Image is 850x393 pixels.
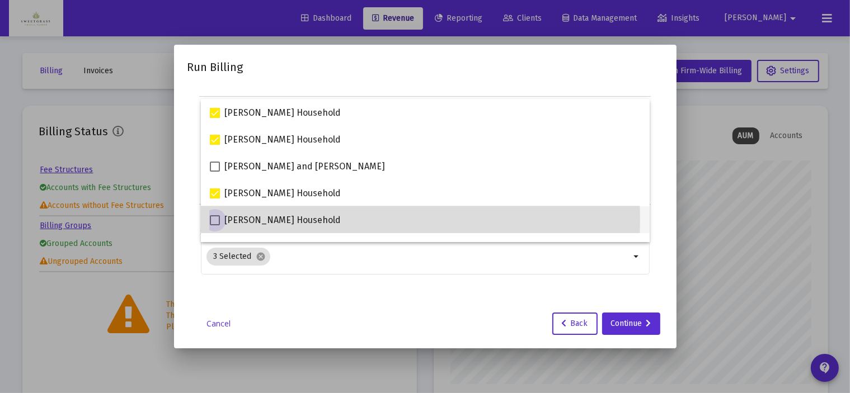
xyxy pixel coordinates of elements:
span: Back [562,319,588,328]
mat-icon: arrow_drop_down [630,250,644,263]
span: [PERSON_NAME] Household [224,106,341,120]
h2: Run Billing [187,58,243,76]
mat-chip: 3 Selected [206,248,270,266]
span: [PERSON_NAME] and [PERSON_NAME] [224,160,385,173]
button: Continue [602,312,660,335]
button: Back [552,312,598,335]
a: Cancel [191,318,247,329]
span: [PERSON_NAME] Household [224,240,341,254]
span: [PERSON_NAME] Household [224,187,341,200]
span: [PERSON_NAME] Household [224,133,341,146]
mat-icon: cancel [256,252,266,262]
span: [PERSON_NAME] Household [224,214,341,227]
div: Continue [611,312,651,335]
mat-chip-list: Selection [206,245,630,268]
